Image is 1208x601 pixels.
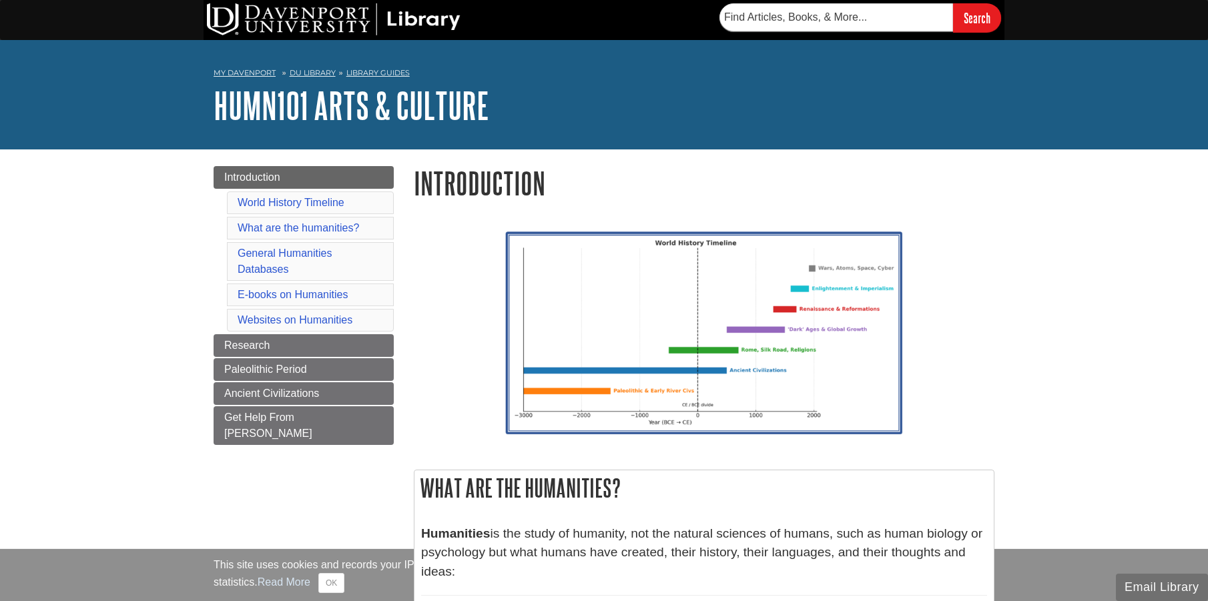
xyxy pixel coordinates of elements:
[238,247,332,275] a: General Humanities Databases
[214,67,276,79] a: My Davenport
[421,524,987,582] p: is the study of humanity, not the natural sciences of humans, such as human biology or psychology...
[224,364,307,375] span: Paleolithic Period
[290,68,336,77] a: DU Library
[214,358,394,381] a: Paleolithic Period
[1116,574,1208,601] button: Email Library
[214,382,394,405] a: Ancient Civilizations
[214,64,994,85] nav: breadcrumb
[214,166,394,189] a: Introduction
[421,526,490,540] strong: Humanities
[214,557,994,593] div: This site uses cookies and records your IP address for usage statistics. Additionally, we use Goo...
[414,470,994,506] h2: What are the humanities?
[224,388,319,399] span: Ancient Civilizations
[214,334,394,357] a: Research
[346,68,410,77] a: Library Guides
[224,412,312,439] span: Get Help From [PERSON_NAME]
[953,3,1001,32] input: Search
[238,314,352,326] a: Websites on Humanities
[238,197,344,208] a: World History Timeline
[414,166,994,200] h1: Introduction
[214,406,394,445] a: Get Help From [PERSON_NAME]
[238,222,359,233] a: What are the humanities?
[719,3,1001,32] form: Searches DU Library's articles, books, and more
[214,166,394,445] div: Guide Page Menu
[207,3,461,35] img: DU Library
[318,573,344,593] button: Close
[719,3,953,31] input: Find Articles, Books, & More...
[258,576,310,588] a: Read More
[214,85,489,126] a: HUMN101 Arts & Culture
[238,289,348,300] a: E-books on Humanities
[224,171,280,183] span: Introduction
[224,340,270,351] span: Research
